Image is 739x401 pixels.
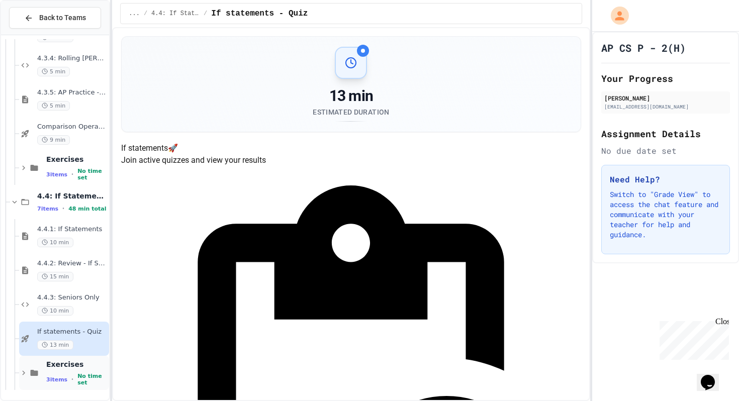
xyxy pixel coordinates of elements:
[37,328,107,336] span: If statements - Quiz
[37,206,58,212] span: 7 items
[129,10,140,18] span: ...
[313,87,389,105] div: 13 min
[37,88,107,97] span: 4.3.5: AP Practice - Comparison Operators
[9,7,101,29] button: Back to Teams
[601,127,730,141] h2: Assignment Details
[62,205,64,213] span: •
[601,41,686,55] h1: AP CS P - 2(H)
[37,67,70,76] span: 5 min
[610,189,721,240] p: Switch to "Grade View" to access the chat feature and communicate with your teacher for help and ...
[121,154,581,166] p: Join active quizzes and view your results
[46,376,67,383] span: 3 items
[601,145,730,157] div: No due date set
[77,168,107,181] span: No time set
[144,10,147,18] span: /
[601,71,730,85] h2: Your Progress
[37,191,107,201] span: 4.4: If Statements
[600,4,631,27] div: My Account
[71,375,73,383] span: •
[4,4,69,64] div: Chat with us now!Close
[37,123,107,131] span: Comparison Operators - Quiz
[121,142,581,154] h4: If statements 🚀
[37,340,73,350] span: 13 min
[68,206,106,212] span: 48 min total
[37,101,70,111] span: 5 min
[656,317,729,360] iframe: chat widget
[71,170,73,178] span: •
[610,173,721,185] h3: Need Help?
[37,272,73,281] span: 15 min
[46,360,107,369] span: Exercises
[37,54,107,63] span: 4.3.4: Rolling [PERSON_NAME]
[697,361,729,391] iframe: chat widget
[37,306,73,316] span: 10 min
[211,8,308,20] span: If statements - Quiz
[37,259,107,268] span: 4.4.2: Review - If Statements
[151,10,200,18] span: 4.4: If Statements
[37,225,107,234] span: 4.4.1: If Statements
[604,93,727,103] div: [PERSON_NAME]
[46,171,67,178] span: 3 items
[46,155,107,164] span: Exercises
[313,107,389,117] div: Estimated Duration
[37,238,73,247] span: 10 min
[39,13,86,23] span: Back to Teams
[37,135,70,145] span: 9 min
[77,373,107,386] span: No time set
[204,10,207,18] span: /
[604,103,727,111] div: [EMAIL_ADDRESS][DOMAIN_NAME]
[37,293,107,302] span: 4.4.3: Seniors Only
